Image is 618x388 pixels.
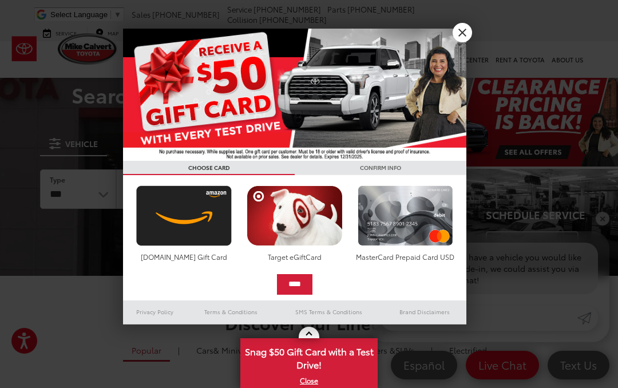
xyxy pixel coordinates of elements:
[123,29,466,161] img: 55838_top_625864.jpg
[355,185,456,246] img: mastercard.png
[275,305,383,319] a: SMS Terms & Conditions
[133,185,235,246] img: amazoncard.png
[123,161,295,175] h3: CHOOSE CARD
[383,305,466,319] a: Brand Disclaimers
[355,252,456,262] div: MasterCard Prepaid Card USD
[244,252,345,262] div: Target eGiftCard
[123,305,187,319] a: Privacy Policy
[187,305,275,319] a: Terms & Conditions
[295,161,466,175] h3: CONFIRM INFO
[241,339,377,374] span: Snag $50 Gift Card with a Test Drive!
[244,185,345,246] img: targetcard.png
[133,252,235,262] div: [DOMAIN_NAME] Gift Card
